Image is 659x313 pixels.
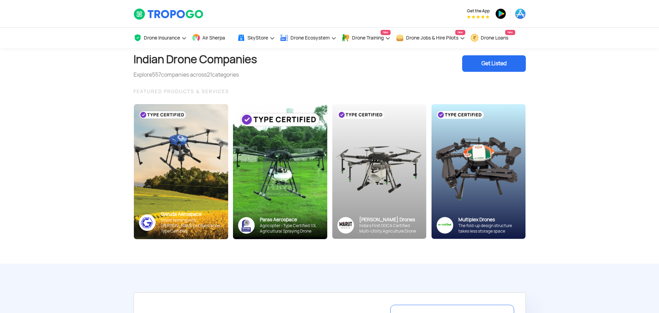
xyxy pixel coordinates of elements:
div: Smart farming with [PERSON_NAME]’s Kisan Drone - Type Certified [161,217,223,234]
img: ic_appstore.png [515,8,526,19]
a: Drone Jobs & Hire PilotsNew [396,28,465,48]
span: Drone Insurance [144,35,180,41]
span: Drone Training [352,35,384,41]
a: Drone TrainingNew [342,28,391,48]
img: App Raking [467,15,489,19]
div: Agricopter - Type Certified 10L Agricultural Spraying Drone [260,223,322,234]
span: Drone Ecosystem [290,35,330,41]
img: ic_playstore.png [495,8,506,19]
span: New [505,30,515,35]
img: ic_garuda_sky.png [139,214,156,231]
span: Get the App [467,8,490,14]
img: bg_multiplex_sky.png [431,104,525,239]
span: 21 [207,71,212,78]
img: ic_multiplex_sky.png [436,217,453,234]
div: Garuda Aerospace [161,211,223,217]
div: [PERSON_NAME] Drones [359,216,421,223]
h1: Indian Drone Companies [134,48,257,71]
span: SkyStore [247,35,268,41]
img: bg_marut_sky.png [332,104,426,239]
div: Multiplex Drones [458,216,520,223]
div: Explore companies across categories [134,71,257,79]
a: Drone LoansNew [470,28,515,48]
span: Drone Jobs & Hire Pilots [406,35,458,41]
span: Drone Loans [481,35,508,41]
img: paras-card.png [233,104,327,239]
img: bg_garuda_sky.png [134,104,228,239]
div: India’s First DGCA Certified Multi-Utility Agriculture Drone [359,223,421,234]
a: Drone Insurance [134,28,187,48]
span: New [381,30,391,35]
span: New [455,30,465,35]
span: Air Sherpa [202,35,225,41]
div: The fold-up design structure takes less storage space [458,223,520,234]
a: Air Sherpa [192,28,232,48]
img: Group%2036313.png [337,217,354,234]
div: Paras Aerospace [260,216,322,223]
a: Drone Ecosystem [280,28,337,48]
a: SkyStore [237,28,275,48]
div: Get Listed [462,55,526,72]
div: FEATURED PRODUCTS & SERVICES [134,87,526,96]
img: paras-logo-banner.png [238,217,255,234]
img: TropoGo Logo [134,8,204,20]
span: 557 [152,71,161,78]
